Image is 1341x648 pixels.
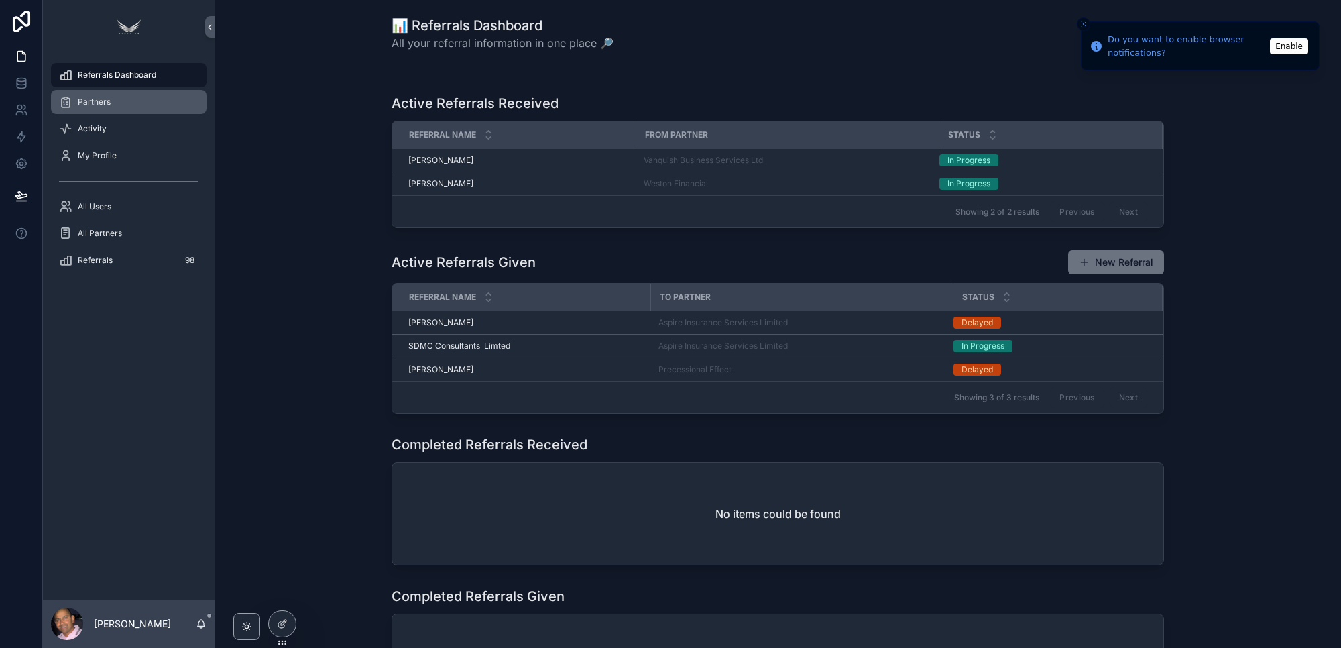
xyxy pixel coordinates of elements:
[658,341,945,352] a: Aspire Insurance Services Limited
[392,435,587,454] h1: Completed Referrals Received
[408,364,473,375] span: [PERSON_NAME]
[961,317,993,329] div: Delayed
[644,155,931,166] a: Vanquish Business Services Ltd
[1077,17,1090,31] button: Close toast
[51,63,207,87] a: Referrals Dashboard
[961,364,993,376] div: Delayed
[962,292,994,303] span: Status
[392,35,614,51] span: All your referral information in one place 🔎
[51,221,207,246] a: All Partners
[181,252,198,268] div: 98
[392,16,614,35] h1: 📊 Referrals Dashboard
[939,178,1146,190] a: In Progress
[954,392,1039,403] span: Showing 3 of 3 results
[953,317,1146,329] a: Delayed
[113,16,145,38] img: App logo
[43,54,215,290] div: scrollable content
[94,617,171,631] p: [PERSON_NAME]
[51,90,207,114] a: Partners
[51,117,207,141] a: Activity
[51,144,207,168] a: My Profile
[408,341,642,352] a: SDMC Consultants Limted
[408,364,642,375] a: [PERSON_NAME]
[947,154,990,166] div: In Progress
[953,364,1146,376] a: Delayed
[1270,38,1308,54] button: Enable
[409,129,476,140] span: Referral Name
[408,317,642,328] a: [PERSON_NAME]
[408,155,473,166] span: [PERSON_NAME]
[1108,33,1266,59] div: Do you want to enable browser notifications?
[658,317,788,328] a: Aspire Insurance Services Limited
[78,70,156,80] span: Referrals Dashboard
[78,255,113,266] span: Referrals
[51,248,207,272] a: Referrals98
[644,178,931,189] a: Weston Financial
[658,317,945,328] a: Aspire Insurance Services Limited
[658,341,788,352] a: Aspire Insurance Services Limited
[939,154,1146,166] a: In Progress
[408,178,628,189] a: [PERSON_NAME]
[78,123,107,134] span: Activity
[408,178,473,189] span: [PERSON_NAME]
[392,94,559,113] h1: Active Referrals Received
[409,292,476,303] span: Referral Name
[51,195,207,219] a: All Users
[392,253,536,272] h1: Active Referrals Given
[645,129,708,140] span: From Partner
[955,207,1039,217] span: Showing 2 of 2 results
[78,97,111,107] span: Partners
[408,155,628,166] a: [PERSON_NAME]
[961,340,1004,352] div: In Progress
[78,228,122,239] span: All Partners
[715,506,841,522] h2: No items could be found
[644,155,763,166] a: Vanquish Business Services Ltd
[660,292,711,303] span: To Partner
[658,364,945,375] a: Precessional Effect
[1068,250,1164,274] button: New Referral
[408,341,510,352] span: SDMC Consultants Limted
[78,201,111,212] span: All Users
[953,340,1146,352] a: In Progress
[78,150,117,161] span: My Profile
[408,317,473,328] span: [PERSON_NAME]
[658,364,732,375] a: Precessional Effect
[392,587,565,606] h1: Completed Referrals Given
[947,178,990,190] div: In Progress
[644,178,708,189] a: Weston Financial
[948,129,980,140] span: Status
